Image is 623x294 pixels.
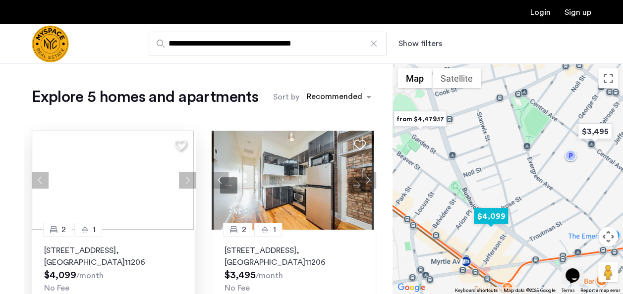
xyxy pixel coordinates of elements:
[504,288,556,293] span: Map data ©2025 Google
[598,227,618,246] button: Map camera controls
[255,272,283,280] sub: /month
[212,172,228,189] button: Previous apartment
[455,287,498,294] button: Keyboard shortcuts
[562,287,574,294] a: Terms (opens in new tab)
[179,172,196,189] button: Next apartment
[44,245,183,268] p: [STREET_ADDRESS] 11206
[565,8,591,16] a: Registration
[76,272,104,280] sub: /month
[305,91,362,105] div: Recommended
[470,205,512,227] div: $4,099
[398,38,442,49] button: Show or hide filters
[32,87,258,107] h1: Explore 5 homes and apartments
[32,25,69,62] a: Cazamio Logo
[149,32,387,55] input: Apartment Search
[574,120,616,143] div: $3,495
[395,281,428,294] a: Open this area in Google Maps (opens a new window)
[224,245,363,268] p: [STREET_ADDRESS] 11206
[241,224,246,236] span: 2
[395,281,428,294] img: Google
[562,254,593,284] iframe: chat widget
[61,224,66,236] span: 2
[302,88,376,106] ng-select: sort-apartment
[273,224,276,236] span: 1
[530,8,551,16] a: Login
[273,91,299,103] label: Sort by
[93,224,96,236] span: 1
[212,131,374,230] img: 8515455b-be52-4141-8a40-4c35d33cf98b_638936410084114720.jpeg
[224,270,255,280] span: $3,495
[598,262,618,282] button: Drag Pegman onto the map to open Street View
[44,270,76,280] span: $4,099
[598,68,618,88] button: Toggle fullscreen view
[32,172,49,189] button: Previous apartment
[580,287,620,294] a: Report a map error
[432,68,481,88] button: Show satellite imagery
[359,172,376,189] button: Next apartment
[224,284,249,292] span: No Fee
[32,25,69,62] img: logo
[390,108,451,130] div: from $4,479.17
[397,68,432,88] button: Show street map
[44,284,69,292] span: No Fee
